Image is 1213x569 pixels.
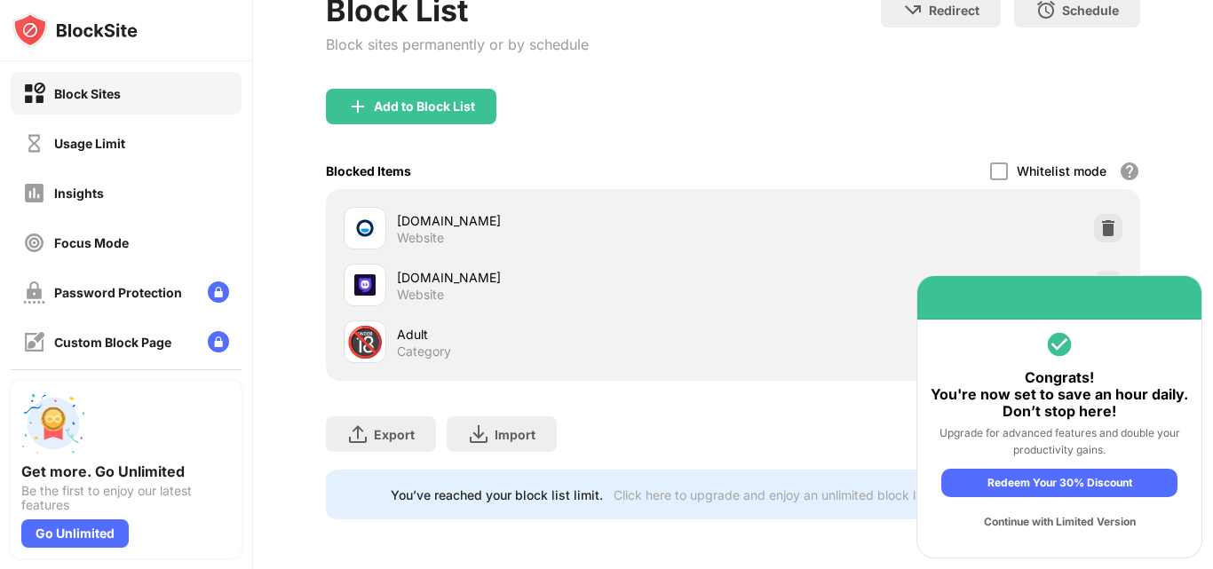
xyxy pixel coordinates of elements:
[397,287,444,303] div: Website
[23,281,45,304] img: password-protection-off.svg
[54,186,104,201] div: Insights
[929,3,979,18] div: Redirect
[23,83,45,105] img: block-on.svg
[391,487,603,502] div: You’ve reached your block list limit.
[54,235,129,250] div: Focus Mode
[1045,330,1074,359] img: round-vi-green.svg
[397,344,451,360] div: Category
[21,484,231,512] div: Be the first to enjoy our latest features
[21,462,231,480] div: Get more. Go Unlimited
[21,391,85,455] img: push-unlimited.svg
[931,424,1188,458] div: Upgrade for advanced features and double your productivity gains.
[54,136,125,151] div: Usage Limit
[23,182,45,204] img: insights-off.svg
[374,99,475,114] div: Add to Block List
[397,211,733,230] div: [DOMAIN_NAME]
[495,427,535,442] div: Import
[23,132,45,154] img: time-usage-off.svg
[397,268,733,287] div: [DOMAIN_NAME]
[208,281,229,303] img: lock-menu.svg
[23,232,45,254] img: focus-off.svg
[326,36,589,53] div: Block sites permanently or by schedule
[397,325,733,344] div: Adult
[1062,3,1119,18] div: Schedule
[354,217,376,239] img: favicons
[326,163,411,178] div: Blocked Items
[12,12,138,48] img: logo-blocksite.svg
[208,331,229,352] img: lock-menu.svg
[931,369,1188,421] div: Congrats! You're now set to save an hour daily. Don’t stop here!
[374,427,415,442] div: Export
[54,285,182,300] div: Password Protection
[346,324,384,360] div: 🔞
[21,519,129,548] div: Go Unlimited
[1017,163,1106,178] div: Whitelist mode
[54,86,121,101] div: Block Sites
[23,331,45,353] img: customize-block-page-off.svg
[614,487,932,502] div: Click here to upgrade and enjoy an unlimited block list.
[397,230,444,246] div: Website
[941,469,1177,497] div: Redeem Your 30% Discount
[354,274,376,296] img: favicons
[941,508,1177,536] div: Continue with Limited Version
[54,335,171,350] div: Custom Block Page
